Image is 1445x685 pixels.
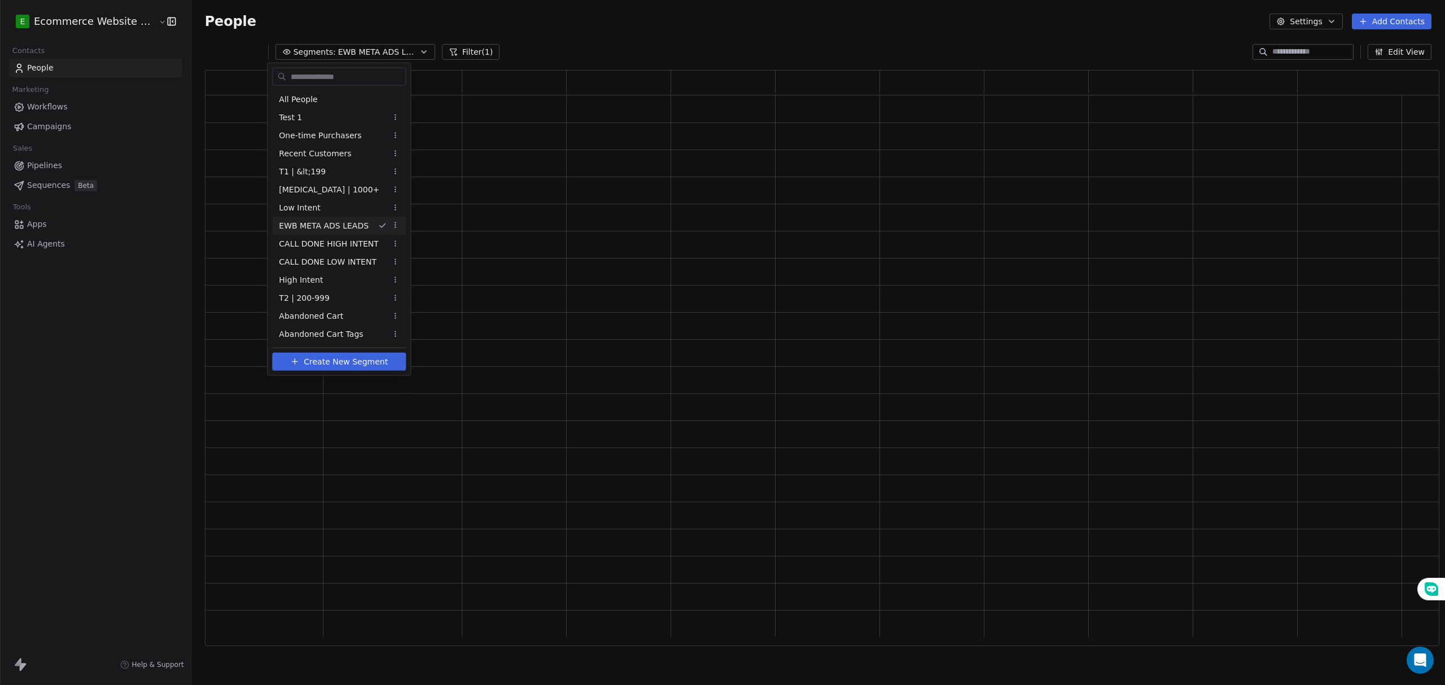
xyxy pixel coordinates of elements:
button: Create New Segment [272,353,406,371]
span: All People [279,93,317,105]
span: Create New Segment [304,355,388,367]
span: EWB META ADS LEADS [279,219,369,231]
div: Suggestions [272,90,406,343]
span: T1 | &lt;199 [279,165,326,177]
span: Recent Customers [279,147,351,159]
span: CALL DONE LOW INTENT [279,256,376,267]
span: One-time Purchasers [279,129,361,141]
span: High Intent [279,274,323,286]
span: Abandoned Cart Tags [279,328,363,340]
span: CALL DONE HIGH INTENT [279,238,378,249]
span: Abandoned Cart [279,310,343,322]
span: T2 | 200-999 [279,292,330,304]
span: Test 1 [279,111,302,123]
span: Low Intent [279,201,321,213]
span: [MEDICAL_DATA] | 1000+ [279,183,379,195]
